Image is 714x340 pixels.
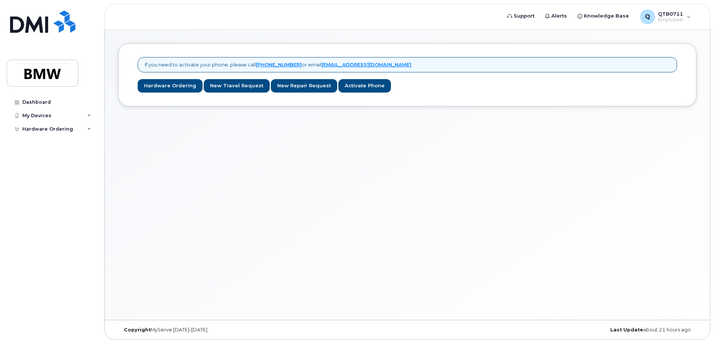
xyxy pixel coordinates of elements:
div: about 21 hours ago [504,327,696,333]
a: [EMAIL_ADDRESS][DOMAIN_NAME] [322,62,411,68]
a: Hardware Ordering [138,79,203,93]
p: If you need to activate your phone, please call or email [145,61,411,68]
a: Activate Phone [338,79,391,93]
a: [PHONE_NUMBER] [256,62,302,68]
a: New Repair Request [271,79,337,93]
strong: Copyright [124,327,151,333]
a: New Travel Request [204,79,270,93]
strong: Last Update [610,327,643,333]
div: MyServe [DATE]–[DATE] [118,327,311,333]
